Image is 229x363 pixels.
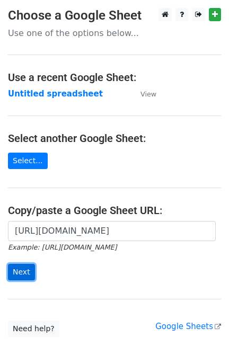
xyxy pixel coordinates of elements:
iframe: Chat Widget [176,312,229,363]
h4: Select another Google Sheet: [8,132,221,145]
a: Select... [8,153,48,169]
p: Use one of the options below... [8,28,221,39]
a: View [130,89,156,99]
input: Next [8,264,35,280]
small: View [140,90,156,98]
a: Google Sheets [155,322,221,331]
a: Untitled spreadsheet [8,89,103,99]
small: Example: [URL][DOMAIN_NAME] [8,243,117,251]
a: Need help? [8,321,59,337]
input: Paste your Google Sheet URL here [8,221,216,241]
h4: Copy/paste a Google Sheet URL: [8,204,221,217]
h4: Use a recent Google Sheet: [8,71,221,84]
h3: Choose a Google Sheet [8,8,221,23]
